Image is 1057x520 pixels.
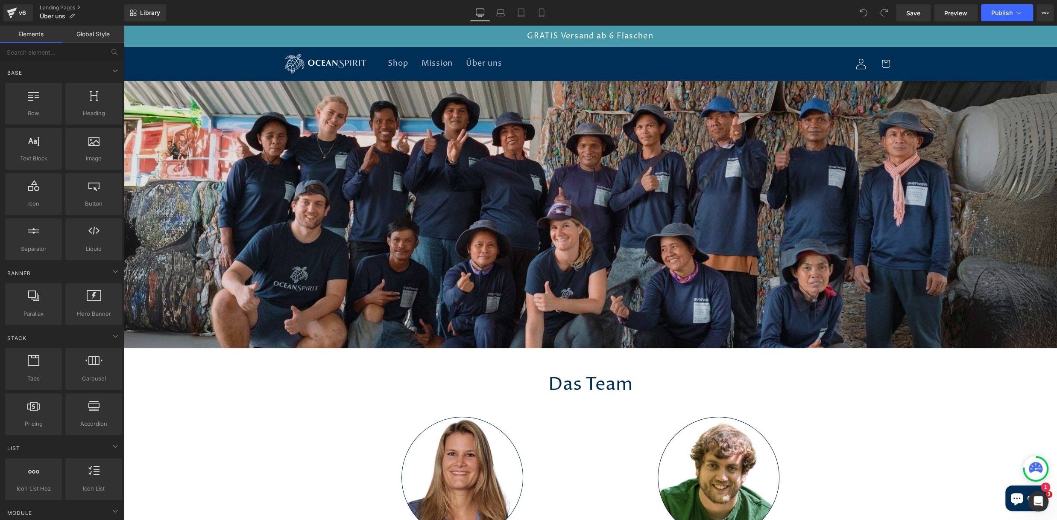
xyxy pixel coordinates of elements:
img: Ocean Spirit Sara [278,391,400,513]
span: Separator [8,244,59,253]
span: Carousel [68,374,120,383]
span: Hero Banner [68,309,120,318]
span: Mission [298,33,329,43]
span: Pricing [8,419,59,428]
span: Accordion [68,419,120,428]
span: Parallax [8,309,59,318]
button: Publish [981,4,1033,21]
a: Mobile [531,4,552,21]
span: Shop [264,33,284,43]
div: v6 [17,7,28,18]
button: Redo [875,4,893,21]
img: Ocean Spirit [161,27,243,49]
button: More [1037,4,1054,21]
a: Über uns [336,27,385,50]
h1: Das Team [217,349,717,370]
span: Save [906,9,920,17]
span: 3 [1045,491,1052,498]
a: Desktop [470,4,490,21]
a: Laptop [490,4,511,21]
button: Undo [855,4,872,21]
a: New Library [124,4,166,21]
span: Text Block [8,154,59,163]
span: Preview [944,9,967,17]
span: Button [68,199,120,208]
a: Ocean Spirit [157,23,247,53]
span: Image [68,154,120,163]
a: v6 [3,4,33,21]
a: Global Style [62,26,124,43]
span: Über uns [343,33,378,43]
span: Banner [6,269,32,277]
span: Icon List Hoz [8,484,59,493]
a: Landing Pages [40,4,124,11]
a: Shop [258,27,291,50]
span: Base [6,69,23,77]
span: Heading [68,109,120,118]
span: Module [6,509,33,517]
span: Stack [6,334,27,342]
span: Row [8,109,59,118]
a: Preview [934,4,978,21]
span: Tabs [8,374,59,383]
img: Ocean Spirit Mike [534,391,656,513]
span: Icon List [68,484,120,493]
span: Über uns [40,13,65,20]
a: Tablet [511,4,531,21]
a: Mission [291,27,336,50]
span: Library [140,9,160,17]
span: List [6,444,21,452]
span: Liquid [68,244,120,253]
span: GRATIS Versand ab 6 Flaschen [404,5,530,16]
span: Publish [991,9,1013,16]
iframe: Intercom live chat [1028,491,1048,511]
span: Icon [8,199,59,208]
